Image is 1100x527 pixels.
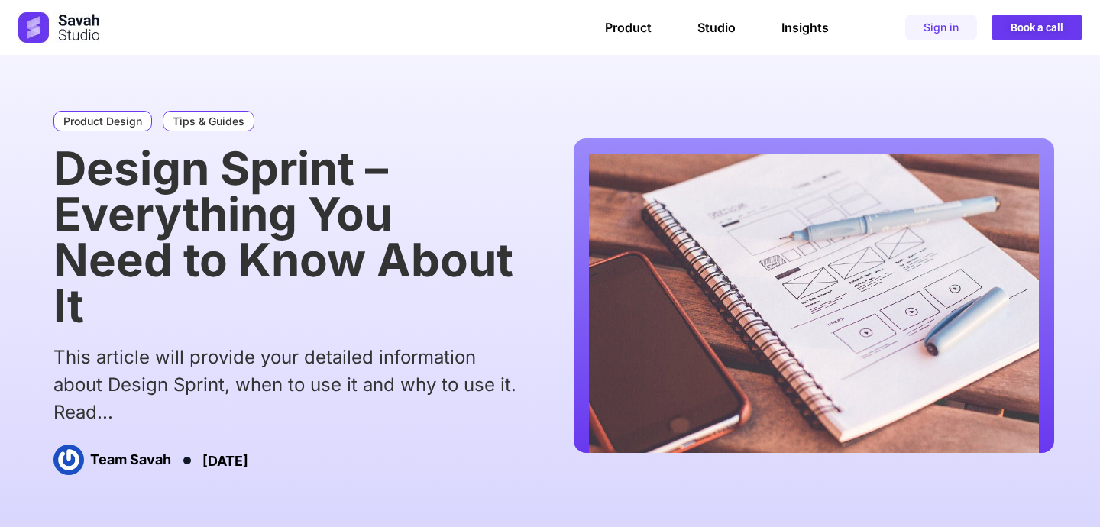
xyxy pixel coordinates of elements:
[605,20,652,35] a: Product
[90,451,171,468] h3: Team Savah
[53,111,152,131] a: Product Design
[1011,22,1063,33] span: Book a call
[697,20,736,35] a: Studio
[163,111,254,131] a: Tips & Guides
[589,154,1039,454] img: Design Sprint
[1024,454,1100,527] iframe: Chat Widget
[605,20,829,35] nav: Menu
[905,15,977,40] a: Sign in
[924,22,959,33] span: Sign in
[202,453,248,469] time: [DATE]
[992,15,1082,40] a: Book a call
[53,344,517,426] div: This article will provide your detailed information about Design Sprint, when to use it and why t...
[53,445,84,475] img: Picture of Team Savah
[781,20,829,35] a: Insights
[53,145,517,328] h1: Design Sprint – Everything You Need to Know About It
